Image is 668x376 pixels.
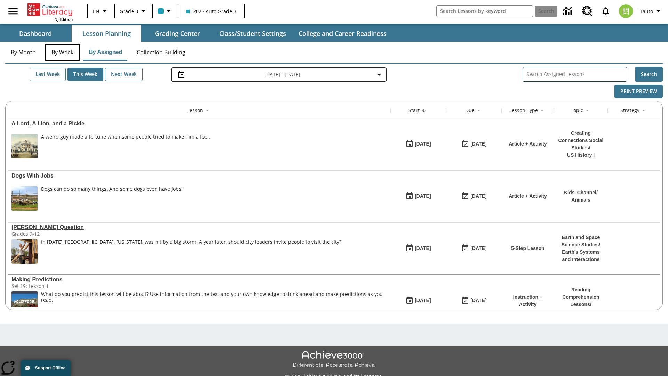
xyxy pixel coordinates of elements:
[93,8,100,15] span: EN
[41,134,210,158] div: A weird guy made a fortune when some people tried to make him a fool.
[403,138,433,151] button: 08/24/25: First time the lesson was available
[5,44,41,61] button: By Month
[459,138,489,151] button: 08/24/25: Last day the lesson can be accessed
[11,224,387,230] a: Joplin's Question, Lessons
[41,291,387,303] div: What do you predict this lesson will be about? Use information from the text and your own knowled...
[11,230,116,237] div: Grades 9-12
[11,276,387,283] div: Making Predictions
[564,196,598,204] p: Animals
[637,5,665,17] button: Profile/Settings
[509,193,547,200] p: Article + Activity
[583,107,591,115] button: Sort
[620,107,639,114] div: Strategy
[470,296,486,305] div: [DATE]
[559,2,578,21] a: Data Center
[470,192,486,201] div: [DATE]
[117,5,150,17] button: Grade: Grade 3, Select a grade
[557,286,604,308] p: Reading Comprehension Lessons /
[41,291,387,316] div: What do you predict this lesson will be about? Use information from the text and your own knowled...
[415,140,431,148] div: [DATE]
[475,107,483,115] button: Sort
[11,276,387,283] a: Making Predictions, Lessons
[571,107,583,114] div: Topic
[557,130,604,151] p: Creating Connections Social Studies /
[403,190,433,203] button: 08/24/25: First time the lesson was available
[557,234,604,249] p: Earth and Space Science Studies /
[41,186,183,211] div: Dogs can do so many things. And some dogs even have jobs!
[41,186,183,192] div: Dogs can do so many things. And some dogs even have jobs!
[83,44,128,61] button: By Assigned
[1,25,70,42] button: Dashboard
[526,69,627,79] input: Search Assigned Lessons
[90,5,112,17] button: Language: EN, Select a language
[120,8,138,15] span: Grade 3
[143,25,212,42] button: Grading Center
[21,360,71,376] button: Support Offline
[509,140,547,148] p: Article + Activity
[597,2,615,20] a: Notifications
[509,107,538,114] div: Lesson Type
[131,44,191,61] button: Collection Building
[415,244,431,253] div: [DATE]
[614,85,663,98] button: Print Preview
[54,17,73,22] span: NJ Edition
[11,120,387,127] div: A Lord, A Lion, and a Pickle
[619,4,633,18] img: avatar image
[564,189,598,196] p: Kids' Channel /
[505,293,550,308] p: Instruction + Activity
[11,283,116,289] div: Set 19: Lesson 1
[174,70,383,79] button: Select the date range menu item
[375,70,383,79] svg: Collapse Date Range Filter
[293,25,392,42] button: College and Career Readiness
[557,151,604,159] p: US History I
[11,291,38,316] img: The white letters of the HOLLYWOOD sign on a hill with red flowers in the foreground.
[403,294,433,307] button: 08/24/25: First time the lesson was available
[11,134,38,158] img: a mansion with many statues in front, along with an oxen cart and some horses and buggies
[293,351,375,368] img: Achieve3000 Differentiate Accelerate Achieve
[470,140,486,148] div: [DATE]
[557,249,604,263] p: Earth's Systems and Interactions
[105,68,143,81] button: Next Week
[3,1,23,22] button: Open side menu
[187,107,203,114] div: Lesson
[615,2,637,20] button: Select a new avatar
[11,186,38,211] img: sheepdog herding sheep
[635,67,663,82] button: Search
[465,107,475,114] div: Due
[470,244,486,253] div: [DATE]
[578,2,597,21] a: Resource Center, Will open in new tab
[41,239,341,245] div: In [DATE], [GEOGRAPHIC_DATA], [US_STATE], was hit by a big storm. A year later, should city leade...
[41,134,210,140] div: A weird guy made a fortune when some people tried to make him a fool.
[459,242,489,255] button: 08/24/25: Last day the lesson can be accessed
[459,190,489,203] button: 08/24/25: Last day the lesson can be accessed
[538,107,546,115] button: Sort
[72,25,141,42] button: Lesson Planning
[27,3,73,17] a: Home
[11,173,387,179] div: Dogs With Jobs
[420,107,428,115] button: Sort
[264,71,300,78] span: [DATE] - [DATE]
[639,107,648,115] button: Sort
[186,8,236,15] span: 2025 Auto Grade 3
[415,296,431,305] div: [DATE]
[403,242,433,255] button: 08/24/25: First time the lesson was available
[511,245,544,252] p: 5-Step Lesson
[11,173,387,179] a: Dogs With Jobs, Lessons
[155,5,176,17] button: Class color is light blue. Change class color
[640,8,653,15] span: Tauto
[11,120,387,127] a: A Lord, A Lion, and a Pickle, Lessons
[11,224,387,230] div: Joplin's Question
[45,44,80,61] button: By Week
[35,366,65,370] span: Support Offline
[437,6,533,17] input: search field
[27,2,73,22] div: Home
[41,239,341,264] div: In May 2011, Joplin, Missouri, was hit by a big storm. A year later, should city leaders invite p...
[11,239,38,264] img: image
[67,68,103,81] button: This Week
[459,294,489,307] button: 08/24/25: Last day the lesson can be accessed
[408,107,420,114] div: Start
[415,192,431,201] div: [DATE]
